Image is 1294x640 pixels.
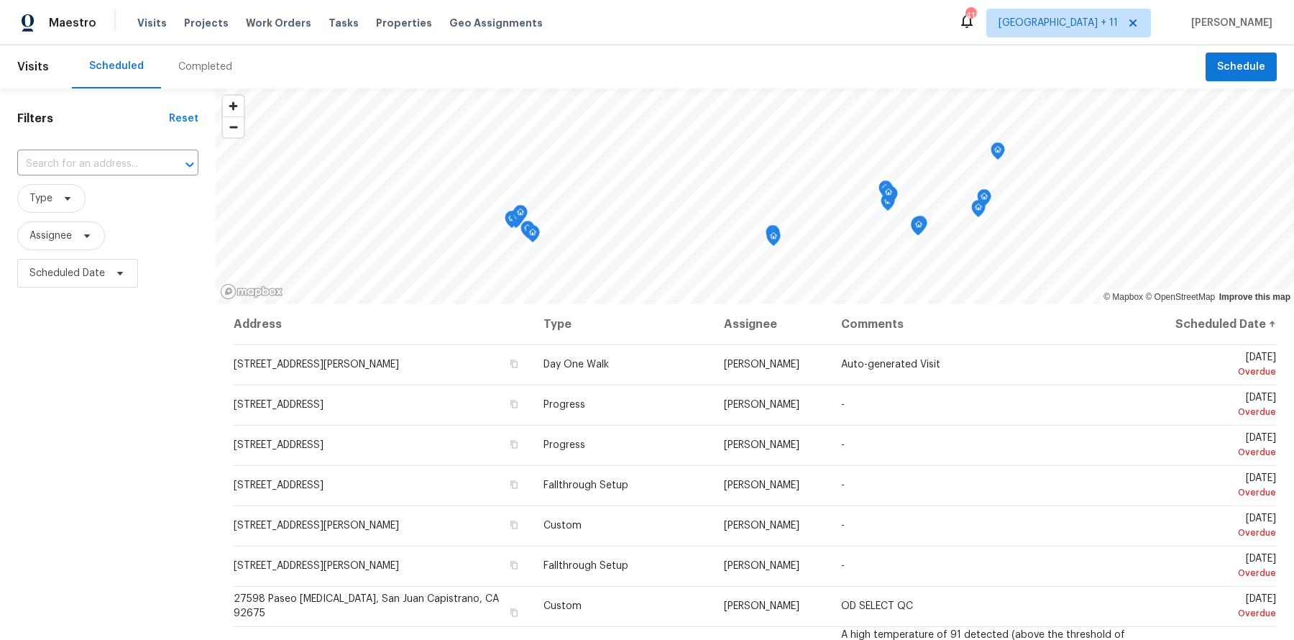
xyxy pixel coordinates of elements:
[881,185,896,207] div: Map marker
[1155,445,1276,460] div: Overdue
[180,155,200,175] button: Open
[911,216,925,239] div: Map marker
[878,180,893,203] div: Map marker
[1206,52,1277,82] button: Schedule
[89,59,144,73] div: Scheduled
[1155,594,1276,621] span: [DATE]
[841,360,940,370] span: Auto-generated Visit
[841,521,845,531] span: -
[841,400,845,410] span: -
[216,88,1294,304] canvas: Map
[543,360,609,370] span: Day One Walk
[543,480,628,490] span: Fallthrough Setup
[17,51,49,83] span: Visits
[881,193,895,216] div: Map marker
[724,561,799,571] span: [PERSON_NAME]
[234,480,323,490] span: [STREET_ADDRESS]
[841,480,845,490] span: -
[724,440,799,450] span: [PERSON_NAME]
[532,304,713,344] th: Type
[1155,566,1276,580] div: Overdue
[1155,473,1276,500] span: [DATE]
[766,225,780,247] div: Map marker
[184,16,229,30] span: Projects
[234,400,323,410] span: [STREET_ADDRESS]
[841,601,913,611] span: OD SELECT QC
[724,480,799,490] span: [PERSON_NAME]
[543,521,582,531] span: Custom
[508,438,520,451] button: Copy Address
[1155,554,1276,580] span: [DATE]
[912,217,926,239] div: Map marker
[220,283,283,300] a: Mapbox homepage
[965,9,976,23] div: 413
[841,440,845,450] span: -
[1145,292,1215,302] a: OpenStreetMap
[724,601,799,611] span: [PERSON_NAME]
[17,111,169,126] h1: Filters
[376,16,432,30] span: Properties
[508,357,520,370] button: Copy Address
[766,229,781,251] div: Map marker
[841,561,845,571] span: -
[724,521,799,531] span: [PERSON_NAME]
[724,360,799,370] span: [PERSON_NAME]
[29,191,52,206] span: Type
[913,216,927,238] div: Map marker
[508,518,520,531] button: Copy Address
[234,561,399,571] span: [STREET_ADDRESS][PERSON_NAME]
[246,16,311,30] span: Work Orders
[1155,526,1276,540] div: Overdue
[712,304,830,344] th: Assignee
[234,360,399,370] span: [STREET_ADDRESS][PERSON_NAME]
[999,16,1118,30] span: [GEOGRAPHIC_DATA] + 11
[169,111,198,126] div: Reset
[505,211,519,233] div: Map marker
[1155,405,1276,419] div: Overdue
[991,142,1005,165] div: Map marker
[29,229,72,243] span: Assignee
[971,200,986,222] div: Map marker
[234,521,399,531] span: [STREET_ADDRESS][PERSON_NAME]
[234,594,499,618] span: 27598 Paseo [MEDICAL_DATA], San Juan Capistrano, CA 92675
[526,225,540,247] div: Map marker
[977,189,991,211] div: Map marker
[1155,485,1276,500] div: Overdue
[1155,393,1276,419] span: [DATE]
[49,16,96,30] span: Maestro
[1185,16,1272,30] span: [PERSON_NAME]
[17,153,158,175] input: Search for an address...
[29,266,105,280] span: Scheduled Date
[724,400,799,410] span: [PERSON_NAME]
[508,559,520,572] button: Copy Address
[508,606,520,619] button: Copy Address
[1143,304,1277,344] th: Scheduled Date ↑
[1155,433,1276,460] span: [DATE]
[508,478,520,491] button: Copy Address
[543,400,585,410] span: Progress
[1155,352,1276,379] span: [DATE]
[178,60,232,74] div: Completed
[1155,606,1276,621] div: Overdue
[223,96,244,116] button: Zoom in
[520,221,535,243] div: Map marker
[234,440,323,450] span: [STREET_ADDRESS]
[1103,292,1143,302] a: Mapbox
[223,116,244,137] button: Zoom out
[137,16,167,30] span: Visits
[1219,292,1290,302] a: Improve this map
[543,440,585,450] span: Progress
[508,398,520,411] button: Copy Address
[1217,58,1265,76] span: Schedule
[830,304,1143,344] th: Comments
[449,16,543,30] span: Geo Assignments
[1155,513,1276,540] span: [DATE]
[510,209,525,231] div: Map marker
[329,18,359,28] span: Tasks
[233,304,532,344] th: Address
[513,205,528,227] div: Map marker
[543,601,582,611] span: Custom
[1155,365,1276,379] div: Overdue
